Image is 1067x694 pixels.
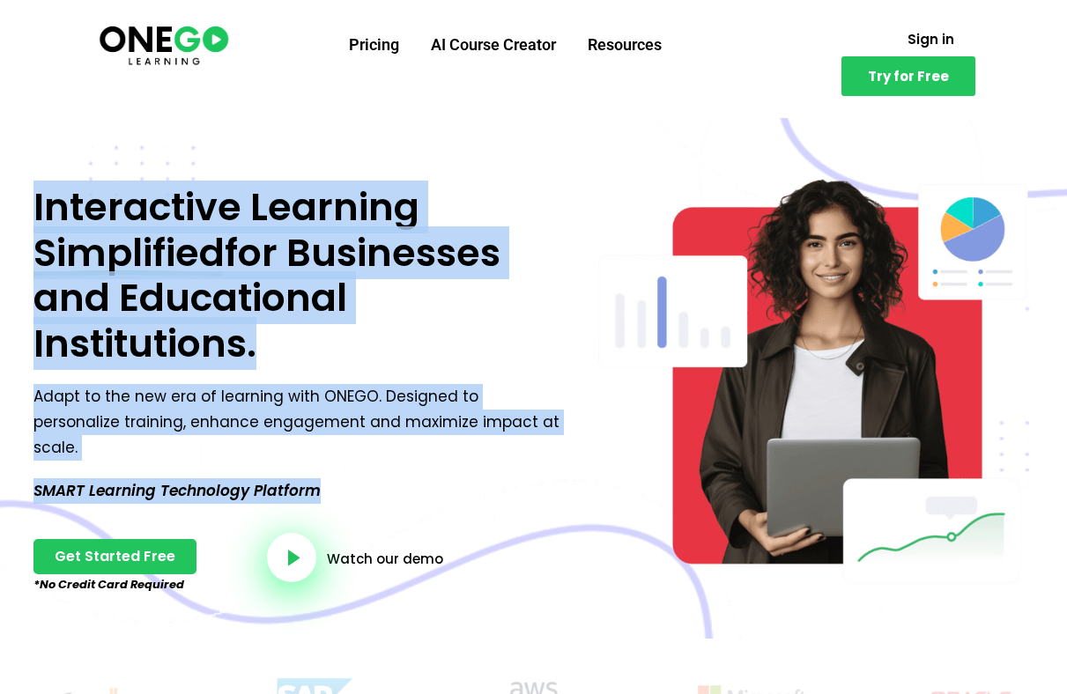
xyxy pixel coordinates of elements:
span: Sign in [908,33,954,46]
span: Simplified [33,231,225,277]
span: Get Started Free [55,550,175,564]
span: for Businesses and Educational Institutions. [33,226,500,370]
a: Resources [572,22,678,68]
p: Adapt to the new era of learning with ONEGO. Designed to personalize training, enhance engagement... [33,384,567,461]
a: Pricing [333,22,415,68]
a: Watch our demo [327,552,443,565]
a: video-button [267,533,316,582]
a: AI Course Creator [415,22,572,68]
a: Try for Free [841,56,975,96]
em: *No Credit Card Required [33,576,184,593]
a: Sign in [886,22,975,56]
p: SMART Learning Technology Platform [33,478,567,504]
span: Interactive Learning [33,181,419,233]
a: Get Started Free [33,539,196,574]
span: Try for Free [868,70,949,83]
